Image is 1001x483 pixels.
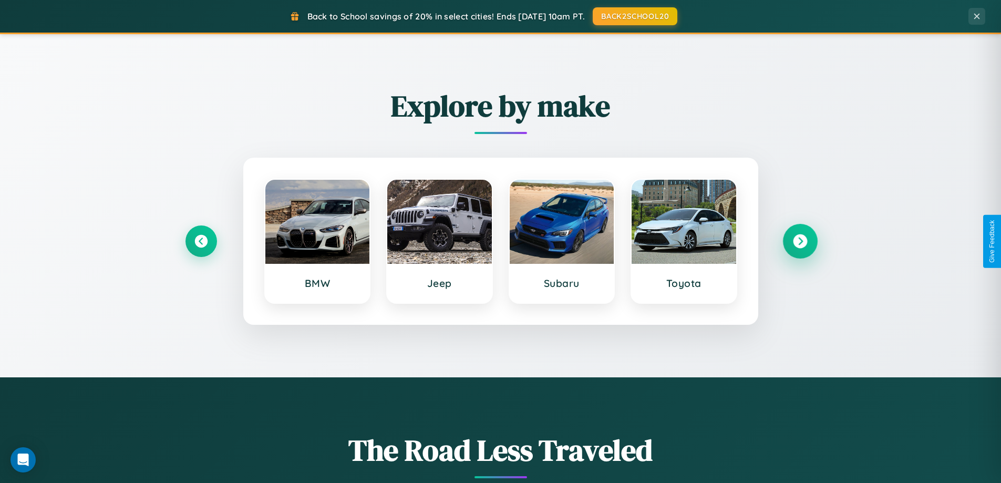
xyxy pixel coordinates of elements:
h3: Jeep [398,277,481,290]
h3: BMW [276,277,359,290]
h3: Subaru [520,277,604,290]
div: Open Intercom Messenger [11,447,36,472]
h1: The Road Less Traveled [185,430,816,470]
h2: Explore by make [185,86,816,126]
button: BACK2SCHOOL20 [593,7,677,25]
span: Back to School savings of 20% in select cities! Ends [DATE] 10am PT. [307,11,585,22]
h3: Toyota [642,277,726,290]
div: Give Feedback [988,220,996,263]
